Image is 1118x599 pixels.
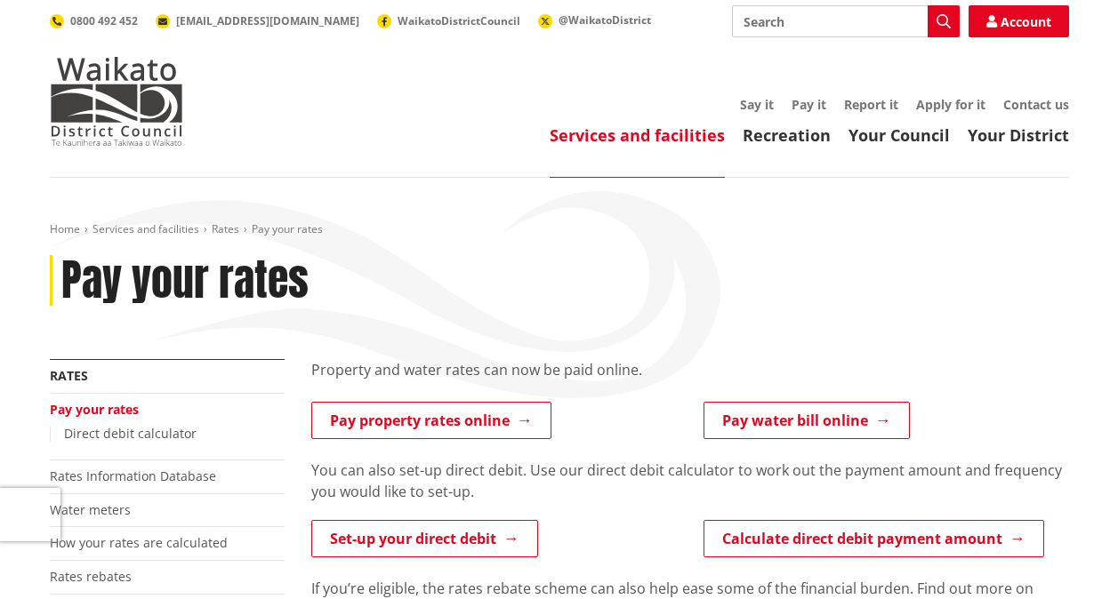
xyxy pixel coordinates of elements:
div: Property and water rates can now be paid online. [311,359,1069,402]
a: Calculate direct debit payment amount [704,520,1044,557]
span: 0800 492 452 [70,13,138,28]
a: Pay property rates online [311,402,551,439]
h1: Pay your rates [61,255,309,307]
input: Search input [732,5,960,37]
a: [EMAIL_ADDRESS][DOMAIN_NAME] [156,13,359,28]
a: 0800 492 452 [50,13,138,28]
a: Rates [50,367,88,384]
a: Account [969,5,1069,37]
img: Waikato District Council - Te Kaunihera aa Takiwaa o Waikato [50,57,183,146]
a: Pay water bill online [704,402,910,439]
span: [EMAIL_ADDRESS][DOMAIN_NAME] [176,13,359,28]
a: WaikatoDistrictCouncil [377,13,520,28]
nav: breadcrumb [50,222,1069,237]
p: You can also set-up direct debit. Use our direct debit calculator to work out the payment amount ... [311,459,1069,502]
a: Your District [968,124,1069,146]
a: Rates [212,221,239,236]
a: Home [50,221,80,236]
a: Services and facilities [550,124,725,146]
a: Services and facilities [92,221,199,236]
a: Pay it [792,96,826,113]
a: Set-up your direct debit [311,520,538,557]
a: Your Council [849,124,950,146]
a: Say it [740,96,774,113]
a: Direct debit calculator [64,425,197,442]
span: Pay your rates [252,221,323,236]
span: @WaikatoDistrict [559,12,651,28]
a: How your rates are calculated [50,534,228,551]
a: Rates rebates [50,568,132,585]
span: WaikatoDistrictCouncil [398,13,520,28]
a: Recreation [743,124,831,146]
a: Apply for it [916,96,985,113]
a: @WaikatoDistrict [538,12,651,28]
a: Report it [844,96,898,113]
a: Contact us [1003,96,1069,113]
a: Pay your rates [50,401,139,418]
a: Rates Information Database [50,467,216,484]
a: Water meters [50,501,131,518]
